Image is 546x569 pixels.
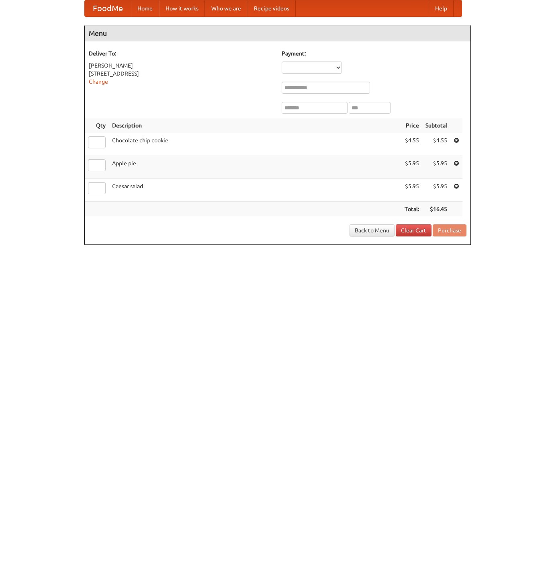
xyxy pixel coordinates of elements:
[429,0,454,16] a: Help
[109,179,401,202] td: Caesar salad
[89,70,274,78] div: [STREET_ADDRESS]
[422,133,450,156] td: $4.55
[350,224,395,236] a: Back to Menu
[433,224,466,236] button: Purchase
[396,224,431,236] a: Clear Cart
[247,0,296,16] a: Recipe videos
[89,62,274,70] div: [PERSON_NAME]
[401,156,422,179] td: $5.95
[89,78,108,85] a: Change
[401,118,422,133] th: Price
[422,202,450,217] th: $16.45
[85,118,109,133] th: Qty
[89,49,274,58] h5: Deliver To:
[109,118,401,133] th: Description
[282,49,466,58] h5: Payment:
[422,156,450,179] td: $5.95
[109,156,401,179] td: Apple pie
[159,0,205,16] a: How it works
[205,0,247,16] a: Who we are
[109,133,401,156] td: Chocolate chip cookie
[85,0,131,16] a: FoodMe
[422,118,450,133] th: Subtotal
[401,179,422,202] td: $5.95
[401,133,422,156] td: $4.55
[131,0,159,16] a: Home
[85,25,470,41] h4: Menu
[401,202,422,217] th: Total:
[422,179,450,202] td: $5.95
